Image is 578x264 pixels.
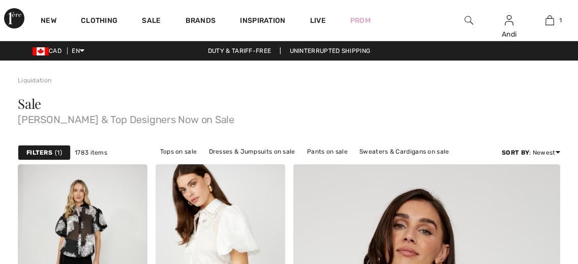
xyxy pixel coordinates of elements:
[81,16,117,27] a: Clothing
[505,14,513,26] img: My Info
[559,16,562,25] span: 1
[18,95,41,112] span: Sale
[545,14,554,26] img: My Bag
[4,8,24,28] img: 1ère Avenue
[142,16,161,27] a: Sale
[354,145,454,158] a: Sweaters & Cardigans on sale
[350,15,371,26] a: Prom
[55,148,62,157] span: 1
[310,15,326,26] a: Live
[155,145,202,158] a: Tops on sale
[33,47,66,54] span: CAD
[502,149,529,156] strong: Sort By
[201,158,289,171] a: Jackets & Blazers on sale
[18,110,560,125] span: [PERSON_NAME] & Top Designers Now on Sale
[465,14,473,26] img: search the website
[302,145,353,158] a: Pants on sale
[505,15,513,25] a: Sign In
[75,148,107,157] span: 1783 items
[33,47,49,55] img: Canadian Dollar
[26,148,52,157] strong: Filters
[18,77,51,84] a: Liquidation
[186,16,216,27] a: Brands
[490,29,529,40] div: Andi
[530,14,569,26] a: 1
[204,145,300,158] a: Dresses & Jumpsuits on sale
[502,148,560,157] div: : Newest
[41,16,56,27] a: New
[240,16,285,27] span: Inspiration
[72,47,84,54] span: EN
[343,158,408,171] a: Outerwear on sale
[290,158,341,171] a: Skirts on sale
